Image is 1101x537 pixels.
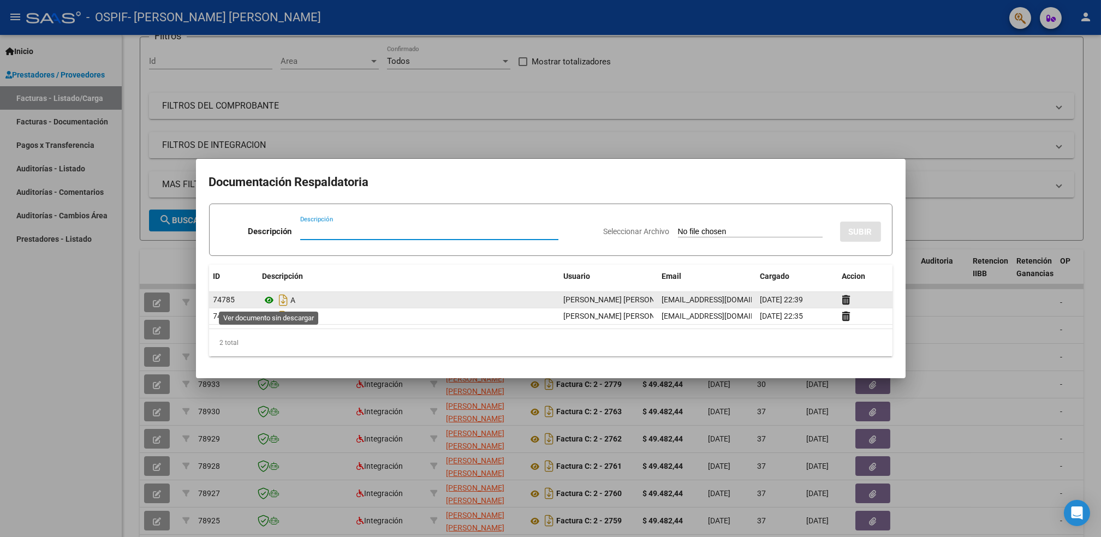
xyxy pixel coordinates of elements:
[258,265,560,288] datatable-header-cell: Descripción
[662,312,783,320] span: [EMAIL_ADDRESS][DOMAIN_NAME]
[277,308,291,325] i: Descargar documento
[838,265,892,288] datatable-header-cell: Accion
[263,308,555,325] div: P
[564,312,682,320] span: [PERSON_NAME] [PERSON_NAME]
[760,295,804,304] span: [DATE] 22:39
[213,272,221,281] span: ID
[760,312,804,320] span: [DATE] 22:35
[760,272,790,281] span: Cargado
[564,272,591,281] span: Usuario
[213,312,235,320] span: 74783
[658,265,756,288] datatable-header-cell: Email
[604,227,670,236] span: Seleccionar Archivo
[849,227,872,237] span: SUBIR
[564,295,682,304] span: [PERSON_NAME] [PERSON_NAME]
[209,265,258,288] datatable-header-cell: ID
[213,295,235,304] span: 74785
[209,172,892,193] h2: Documentación Respaldatoria
[840,222,881,242] button: SUBIR
[209,329,892,356] div: 2 total
[662,272,682,281] span: Email
[560,265,658,288] datatable-header-cell: Usuario
[248,225,291,238] p: Descripción
[263,272,303,281] span: Descripción
[277,291,291,309] i: Descargar documento
[1064,500,1090,526] div: Open Intercom Messenger
[263,291,555,309] div: A
[662,295,783,304] span: [EMAIL_ADDRESS][DOMAIN_NAME]
[756,265,838,288] datatable-header-cell: Cargado
[842,272,866,281] span: Accion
